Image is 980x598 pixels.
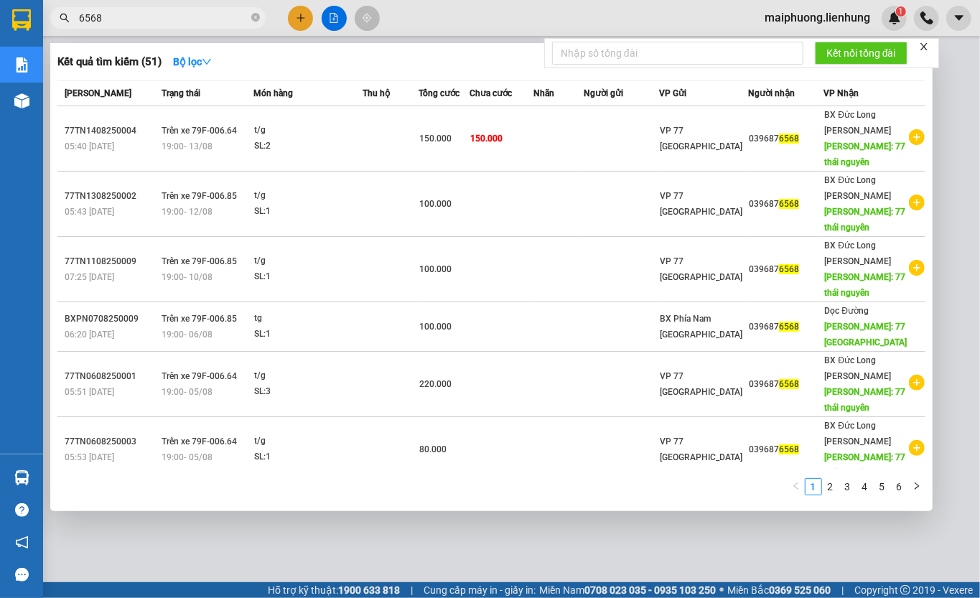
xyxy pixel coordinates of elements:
[419,88,459,98] span: Tổng cước
[824,452,905,478] span: [PERSON_NAME]: 77 thái nguyên
[162,256,237,266] span: Trên xe 79F-006.85
[254,123,362,139] div: t/g
[65,189,157,204] div: 77TN1308250002
[824,306,869,316] span: Dọc Đường
[15,568,29,581] span: message
[14,57,29,73] img: solution-icon
[840,479,856,495] a: 3
[806,479,821,495] a: 1
[65,88,131,98] span: [PERSON_NAME]
[162,191,237,201] span: Trên xe 79F-006.85
[65,387,114,397] span: 05:51 [DATE]
[363,88,390,98] span: Thu hộ
[824,272,905,298] span: [PERSON_NAME]: 77 thái nguyên
[162,88,200,98] span: Trạng thái
[909,195,925,210] span: plus-circle
[65,254,157,269] div: 77TN1108250009
[65,330,114,340] span: 06:20 [DATE]
[857,478,874,495] li: 4
[874,478,891,495] li: 5
[824,355,891,381] span: BX Đức Long [PERSON_NAME]
[822,478,839,495] li: 2
[908,478,925,495] li: Next Page
[874,479,890,495] a: 5
[824,110,891,136] span: BX Đức Long [PERSON_NAME]
[913,482,921,490] span: right
[254,384,362,400] div: SL: 3
[254,188,362,204] div: t/g
[824,421,891,447] span: BX Đức Long [PERSON_NAME]
[748,88,795,98] span: Người nhận
[419,264,452,274] span: 100.000
[660,314,742,340] span: BX Phía Nam [GEOGRAPHIC_DATA]
[824,207,905,233] span: [PERSON_NAME]: 77 thái nguyên
[15,503,29,517] span: question-circle
[659,88,686,98] span: VP Gửi
[65,434,157,449] div: 77TN0608250003
[162,50,223,73] button: Bộ lọcdown
[892,479,907,495] a: 6
[254,434,362,449] div: t/g
[552,42,803,65] input: Nhập số tổng đài
[779,199,799,209] span: 6568
[162,436,237,447] span: Trên xe 79F-006.64
[779,444,799,454] span: 6568
[65,369,157,384] div: 77TN0608250001
[419,322,452,332] span: 100.000
[162,387,213,397] span: 19:00 - 05/08
[823,88,859,98] span: VP Nhận
[749,442,823,457] div: 039687
[749,377,823,392] div: 039687
[14,93,29,108] img: warehouse-icon
[162,452,213,462] span: 19:00 - 05/08
[470,88,512,98] span: Chưa cước
[419,199,452,209] span: 100.000
[12,9,31,31] img: logo-vxr
[909,260,925,276] span: plus-circle
[749,319,823,335] div: 039687
[162,314,237,324] span: Trên xe 79F-006.85
[65,207,114,217] span: 05:43 [DATE]
[660,191,742,217] span: VP 77 [GEOGRAPHIC_DATA]
[162,126,237,136] span: Trên xe 79F-006.64
[909,440,925,456] span: plus-circle
[815,42,907,65] button: Kết nối tổng đài
[162,330,213,340] span: 19:00 - 06/08
[660,256,742,282] span: VP 77 [GEOGRAPHIC_DATA]
[533,88,554,98] span: Nhãn
[824,175,891,201] span: BX Đức Long [PERSON_NAME]
[839,478,857,495] li: 3
[162,371,237,381] span: Trên xe 79F-006.64
[419,134,452,144] span: 150.000
[824,240,891,266] span: BX Đức Long [PERSON_NAME]
[254,139,362,154] div: SL: 2
[202,57,212,67] span: down
[749,262,823,277] div: 039687
[919,42,929,52] span: close
[779,379,799,389] span: 6568
[251,13,260,22] span: close-circle
[162,272,213,282] span: 19:00 - 10/08
[254,327,362,342] div: SL: 1
[891,478,908,495] li: 6
[254,253,362,269] div: t/g
[173,56,212,67] strong: Bộ lọc
[65,123,157,139] div: 77TN1408250004
[749,131,823,146] div: 039687
[824,387,905,413] span: [PERSON_NAME]: 77 thái nguyên
[65,452,114,462] span: 05:53 [DATE]
[470,134,503,144] span: 150.000
[660,371,742,397] span: VP 77 [GEOGRAPHIC_DATA]
[15,536,29,549] span: notification
[823,479,839,495] a: 2
[779,322,799,332] span: 6568
[660,436,742,462] span: VP 77 [GEOGRAPHIC_DATA]
[253,88,293,98] span: Món hàng
[14,470,29,485] img: warehouse-icon
[909,375,925,391] span: plus-circle
[254,449,362,465] div: SL: 1
[908,478,925,495] button: right
[826,45,896,61] span: Kết nối tổng đài
[254,204,362,220] div: SL: 1
[419,444,447,454] span: 80.000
